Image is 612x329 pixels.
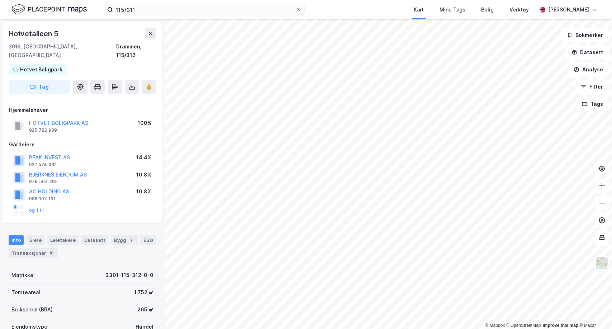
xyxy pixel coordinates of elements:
[576,97,609,111] button: Tags
[9,106,156,114] div: Hjemmelshaver
[11,271,35,279] div: Matrikkel
[9,80,70,94] button: Tag
[565,45,609,60] button: Datasett
[105,271,153,279] div: 3301-115-312-0-0
[113,4,296,15] input: Søk på adresse, matrikkel, gårdeiere, leietakere eller personer
[20,65,62,74] div: Hotvet Boligpark
[111,235,138,245] div: Bygg
[29,162,57,168] div: 922 574 332
[9,248,58,258] div: Transaksjoner
[11,288,40,297] div: Tomteareal
[137,305,153,314] div: 265 ㎡
[576,295,612,329] iframe: Chat Widget
[575,80,609,94] button: Filter
[543,323,578,328] a: Improve this map
[81,235,108,245] div: Datasett
[9,140,156,149] div: Gårdeiere
[11,305,53,314] div: Bruksareal (BRA)
[29,179,58,184] div: 979 564 295
[136,153,152,162] div: 14.4%
[9,235,24,245] div: Info
[595,257,609,270] img: Z
[116,42,156,60] div: Drammen, 115/312
[548,5,589,14] div: [PERSON_NAME]
[136,170,152,179] div: 10.8%
[509,5,529,14] div: Verktøy
[414,5,424,14] div: Kart
[29,127,57,133] div: 925 782 939
[134,288,153,297] div: 1 752 ㎡
[576,295,612,329] div: Kontrollprogram for chat
[11,3,87,16] img: logo.f888ab2527a4732fd821a326f86c7f29.svg
[27,235,44,245] div: Eiere
[138,119,152,127] div: 100%
[561,28,609,42] button: Bokmerker
[136,187,152,196] div: 10.8%
[47,235,79,245] div: Leietakere
[481,5,494,14] div: Bolig
[29,196,56,202] div: 988 107 131
[440,5,465,14] div: Mine Tags
[9,42,116,60] div: 3018, [GEOGRAPHIC_DATA], [GEOGRAPHIC_DATA]
[506,323,541,328] a: OpenStreetMap
[485,323,505,328] a: Mapbox
[141,235,156,245] div: ESG
[48,249,55,257] div: 10
[9,28,60,39] div: Hotvetalleen 5
[568,62,609,77] button: Analyse
[128,236,135,244] div: 2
